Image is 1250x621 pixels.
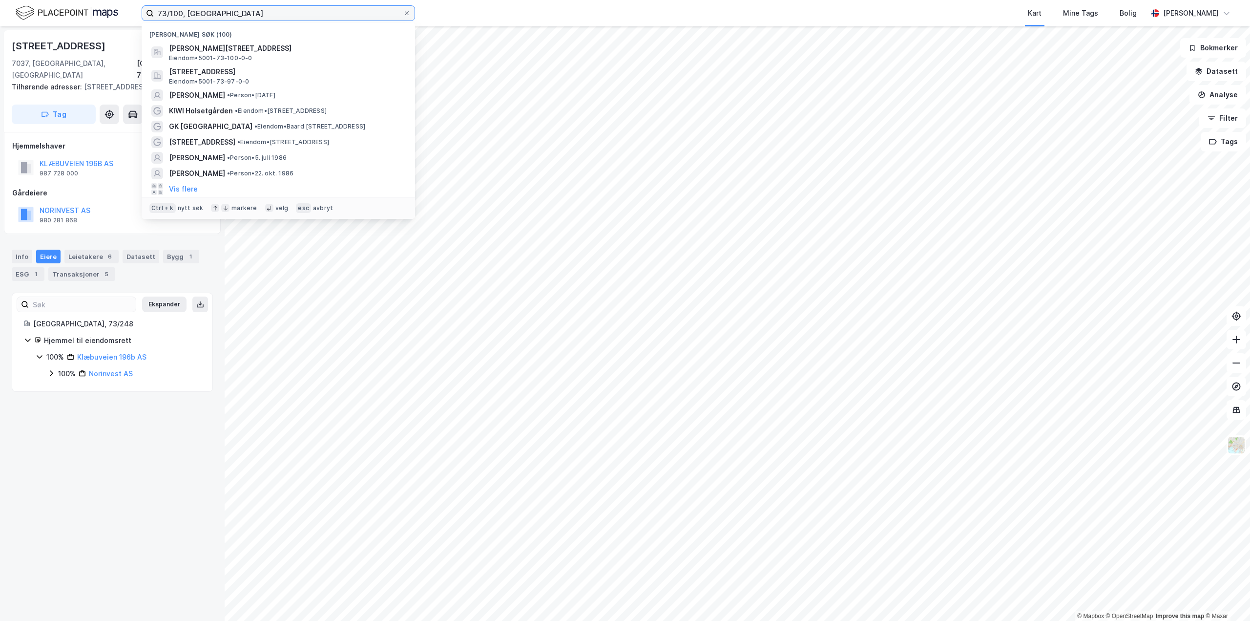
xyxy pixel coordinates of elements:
div: 980 281 868 [40,216,77,224]
div: 6 [105,252,115,261]
span: [STREET_ADDRESS] [169,66,403,78]
span: • [235,107,238,114]
button: Tags [1201,132,1246,151]
div: 1 [186,252,195,261]
div: Gårdeiere [12,187,212,199]
button: Ekspander [142,297,187,312]
div: Hjemmelshaver [12,140,212,152]
img: Z [1227,436,1246,454]
div: velg [275,204,289,212]
div: 5 [102,269,111,279]
a: Norinvest AS [89,369,133,378]
span: [PERSON_NAME] [169,89,225,101]
span: Tilhørende adresser: [12,83,84,91]
div: markere [231,204,257,212]
div: Transaksjoner [48,267,115,281]
div: [STREET_ADDRESS] [12,81,205,93]
div: [PERSON_NAME] søk (100) [142,23,415,41]
div: 1 [31,269,41,279]
span: Person • 22. okt. 1986 [227,170,293,177]
input: Søk på adresse, matrikkel, gårdeiere, leietakere eller personer [154,6,403,21]
a: Improve this map [1156,613,1204,620]
div: Leietakere [64,250,119,263]
div: Bolig [1120,7,1137,19]
div: Mine Tags [1063,7,1098,19]
div: Hjemmel til eiendomsrett [44,335,201,346]
span: [PERSON_NAME] [169,152,225,164]
span: Eiendom • 5001-73-100-0-0 [169,54,252,62]
div: 100% [58,368,76,380]
span: • [254,123,257,130]
span: KIWI Holsetgården [169,105,233,117]
div: nytt søk [178,204,204,212]
button: Tag [12,105,96,124]
span: Eiendom • [STREET_ADDRESS] [235,107,327,115]
span: Eiendom • 5001-73-97-0-0 [169,78,249,86]
span: GK [GEOGRAPHIC_DATA] [169,121,252,132]
span: [PERSON_NAME][STREET_ADDRESS] [169,43,403,54]
div: [GEOGRAPHIC_DATA], 73/248 [137,58,213,81]
button: Vis flere [169,183,198,195]
span: Person • 5. juli 1986 [227,154,287,162]
span: • [227,170,230,177]
div: [GEOGRAPHIC_DATA], 73/248 [33,318,201,330]
div: ESG [12,267,44,281]
div: Bygg [163,250,199,263]
a: Klæbuveien 196b AS [77,353,146,361]
div: Info [12,250,32,263]
a: Mapbox [1077,613,1104,620]
span: Eiendom • [STREET_ADDRESS] [237,138,329,146]
span: [PERSON_NAME] [169,168,225,179]
button: Bokmerker [1180,38,1246,58]
div: [STREET_ADDRESS] [12,38,107,54]
span: [STREET_ADDRESS] [169,136,235,148]
span: Eiendom • Baard [STREET_ADDRESS] [254,123,365,130]
div: Datasett [123,250,159,263]
div: [PERSON_NAME] [1163,7,1219,19]
div: 100% [46,351,64,363]
iframe: Chat Widget [1201,574,1250,621]
div: esc [296,203,311,213]
div: Ctrl + k [149,203,176,213]
span: • [237,138,240,146]
div: avbryt [313,204,333,212]
div: 987 728 000 [40,170,78,177]
span: Person • [DATE] [227,91,275,99]
img: logo.f888ab2527a4732fd821a326f86c7f29.svg [16,4,118,21]
div: 7037, [GEOGRAPHIC_DATA], [GEOGRAPHIC_DATA] [12,58,137,81]
button: Datasett [1187,62,1246,81]
span: • [227,154,230,161]
div: Kontrollprogram for chat [1201,574,1250,621]
div: Kart [1028,7,1042,19]
input: Søk [29,297,136,312]
div: Eiere [36,250,61,263]
a: OpenStreetMap [1106,613,1153,620]
span: • [227,91,230,99]
button: Analyse [1189,85,1246,105]
button: Filter [1199,108,1246,128]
